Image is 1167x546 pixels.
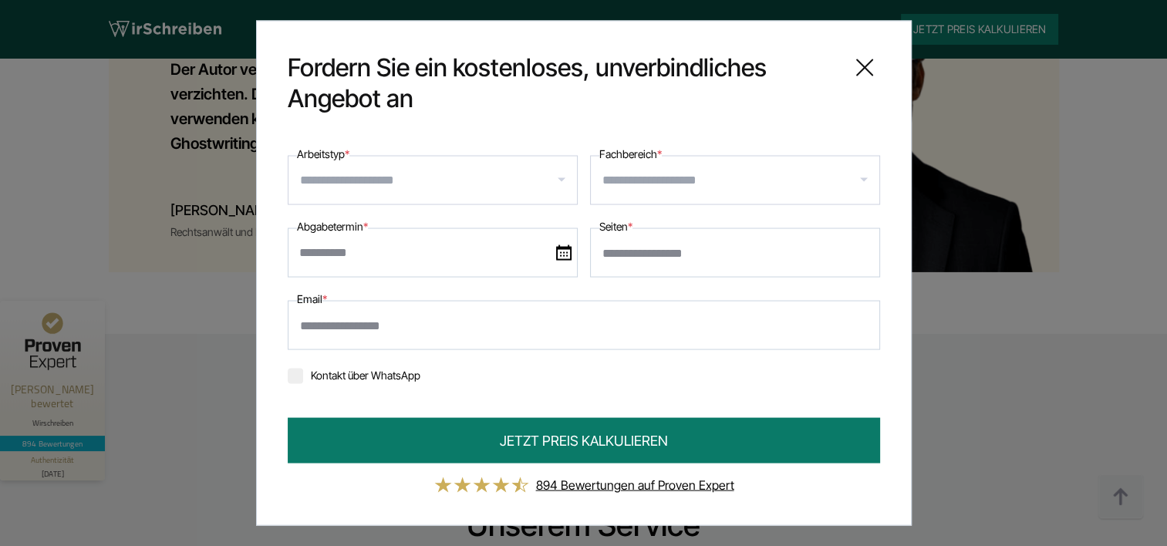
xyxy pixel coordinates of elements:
input: date [288,228,578,278]
span: JETZT PREIS KALKULIEREN [500,430,668,451]
img: date [556,245,572,261]
label: Arbeitstyp [297,145,349,163]
label: Kontakt über WhatsApp [288,369,420,382]
label: Seiten [599,217,632,236]
label: Abgabetermin [297,217,368,236]
label: Email [297,290,327,308]
a: 894 Bewertungen auf Proven Expert [536,477,734,493]
button: JETZT PREIS KALKULIEREN [288,418,880,463]
span: Fordern Sie ein kostenloses, unverbindliches Angebot an [288,52,837,114]
label: Fachbereich [599,145,662,163]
